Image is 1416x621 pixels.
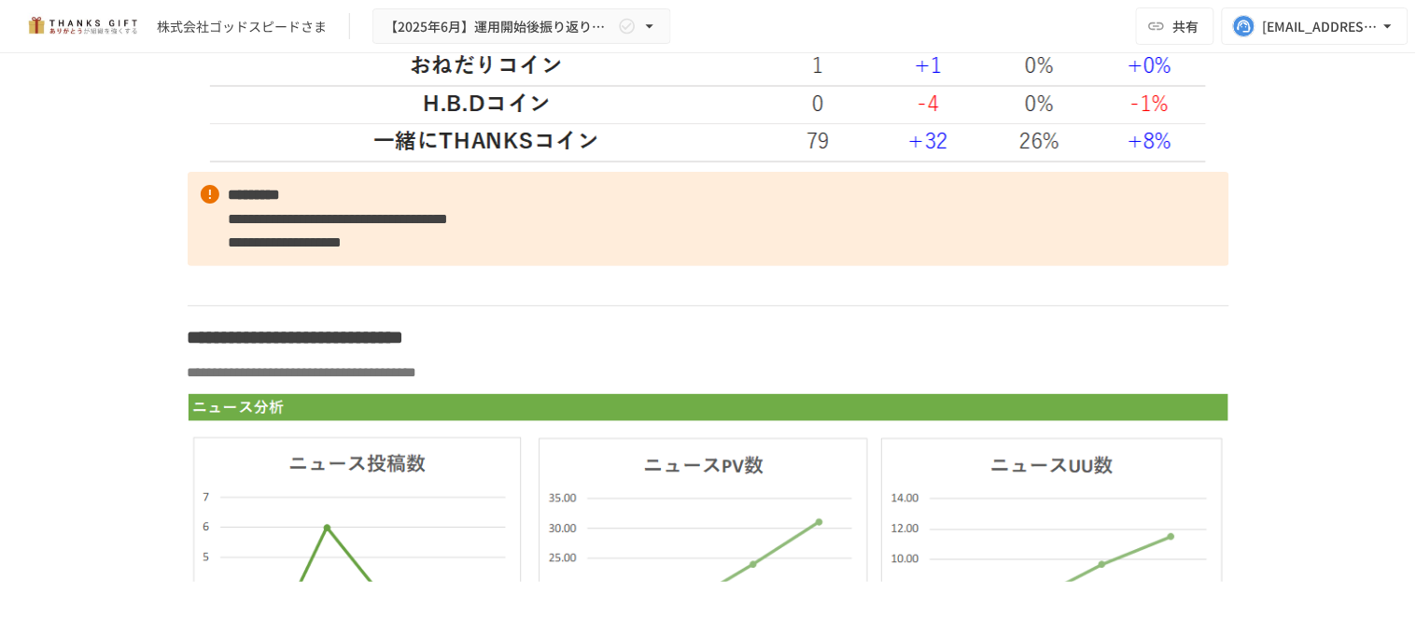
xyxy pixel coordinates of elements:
[385,15,614,38] span: 【2025年6月】運用開始後振り返りミーティング
[372,8,671,45] button: 【2025年6月】運用開始後振り返りミーティング
[1173,16,1199,36] span: 共有
[1136,7,1214,45] button: 共有
[22,11,142,41] img: mMP1OxWUAhQbsRWCurg7vIHe5HqDpP7qZo7fRoNLXQh
[1263,15,1379,38] div: [EMAIL_ADDRESS][DOMAIN_NAME]
[1222,7,1409,45] button: [EMAIL_ADDRESS][DOMAIN_NAME]
[157,17,327,36] div: 株式会社ゴッドスピードさま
